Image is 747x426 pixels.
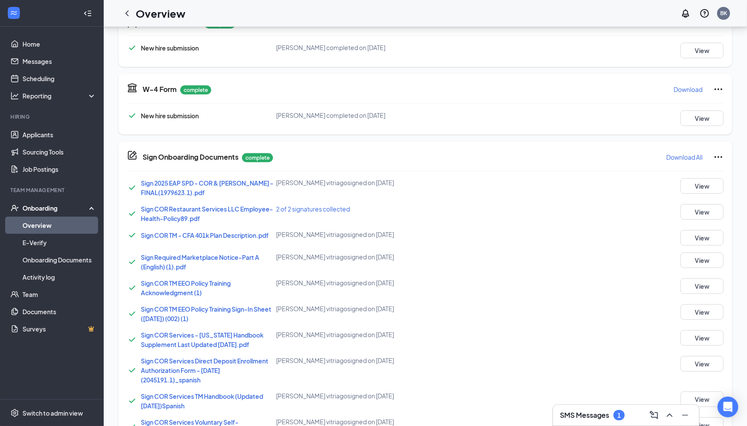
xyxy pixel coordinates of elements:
a: Sign COR TM - CFA 401k Plan Description.pdf [141,231,269,239]
div: [PERSON_NAME] vitriago signed on [DATE] [276,230,475,239]
svg: ChevronUp [664,410,675,420]
a: Sign Required Marketplace Notice-Part A (English) (1).pdf [141,253,259,271]
a: Team [22,286,96,303]
div: [PERSON_NAME] vitriago signed on [DATE] [276,356,475,365]
svg: Checkmark [127,365,137,376]
svg: TaxGovernmentIcon [127,82,137,93]
div: BK [720,9,727,17]
div: Team Management [10,186,95,194]
svg: WorkstreamLogo [10,9,18,17]
a: Sign COR TM EEO Policy Training Sign-In Sheet ([DATE]) (002) (1) [141,305,271,322]
button: View [680,178,724,194]
button: View [680,204,724,220]
button: Download All [666,150,703,164]
a: Sign COR Services TM Handbook (Updated [DATE])Spanish [141,392,263,410]
div: [PERSON_NAME] vitriago signed on [DATE] [276,252,475,261]
a: Sourcing Tools [22,143,96,161]
h1: Overview [136,6,185,21]
span: [PERSON_NAME] completed on [DATE] [276,44,385,51]
button: View [680,230,724,246]
div: Onboarding [22,204,89,212]
div: [PERSON_NAME] vitriago signed on [DATE] [276,417,475,426]
a: Scheduling [22,70,96,87]
svg: Checkmark [127,230,137,240]
span: New hire submission [141,44,199,52]
button: View [680,330,724,346]
div: Reporting [22,92,97,100]
a: Sign COR TM EEO Policy Training Acknowledgment (1) [141,279,231,297]
svg: Settings [10,409,19,417]
a: Activity log [22,268,96,286]
button: Download [673,82,703,96]
a: Documents [22,303,96,320]
svg: Checkmark [127,43,137,53]
button: View [680,252,724,268]
a: SurveysCrown [22,320,96,338]
button: View [680,304,724,320]
span: [PERSON_NAME] completed on [DATE] [276,111,385,119]
div: [PERSON_NAME] vitriago signed on [DATE] [276,330,475,339]
a: E-Verify [22,234,96,251]
a: Onboarding Documents [22,251,96,268]
button: View [680,43,724,58]
div: [PERSON_NAME] vitriago signed on [DATE] [276,304,475,313]
svg: Ellipses [713,84,724,95]
button: ComposeMessage [647,408,661,422]
p: complete [242,153,273,162]
button: View [680,391,724,407]
div: Hiring [10,113,95,120]
p: Download All [666,153,702,161]
a: Home [22,35,96,53]
span: Sign COR Services - [US_STATE] Handbook Supplement Last Updated [DATE].pdf [141,331,264,348]
a: Sign COR Services Direct Deposit Enrollment Authorization Form - [DATE](2045191.1)_spanish [141,357,268,384]
button: Minimize [678,408,692,422]
h5: W-4 Form [143,85,177,94]
svg: Notifications [680,8,691,19]
h3: SMS Messages [560,410,609,420]
div: Switch to admin view [22,409,83,417]
svg: UserCheck [10,204,19,212]
a: Sign COR Restaurant Services LLC Employee-Health-Policy89.pdf [141,205,273,222]
svg: Ellipses [713,152,724,162]
span: New hire submission [141,112,199,120]
button: ChevronUp [663,408,677,422]
a: Sign 2025 EAP SPD - COR & [PERSON_NAME] - FINAL(1979623.1).pdf [141,179,273,196]
svg: Checkmark [127,257,137,267]
button: View [680,110,724,126]
svg: QuestionInfo [699,8,710,19]
p: complete [180,85,211,95]
button: View [680,278,724,294]
button: View [680,356,724,372]
svg: Minimize [680,410,690,420]
a: Overview [22,217,96,234]
svg: Collapse [83,9,92,18]
div: [PERSON_NAME] vitriago signed on [DATE] [276,391,475,400]
div: [PERSON_NAME] vitriago signed on [DATE] [276,278,475,287]
div: Open Intercom Messenger [718,397,738,417]
a: Applicants [22,126,96,143]
p: Download [674,85,702,94]
svg: ComposeMessage [649,410,659,420]
svg: Checkmark [127,208,137,219]
svg: Checkmark [127,110,137,121]
svg: ChevronLeft [122,8,132,19]
div: 1 [617,412,621,419]
svg: Checkmark [127,283,137,293]
svg: Checkmark [127,309,137,319]
h5: Sign Onboarding Documents [143,152,238,162]
a: Job Postings [22,161,96,178]
a: Messages [22,53,96,70]
svg: Analysis [10,92,19,100]
svg: CompanyDocumentIcon [127,150,137,161]
svg: Checkmark [127,334,137,345]
span: 2 of 2 signatures collected [276,205,350,213]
